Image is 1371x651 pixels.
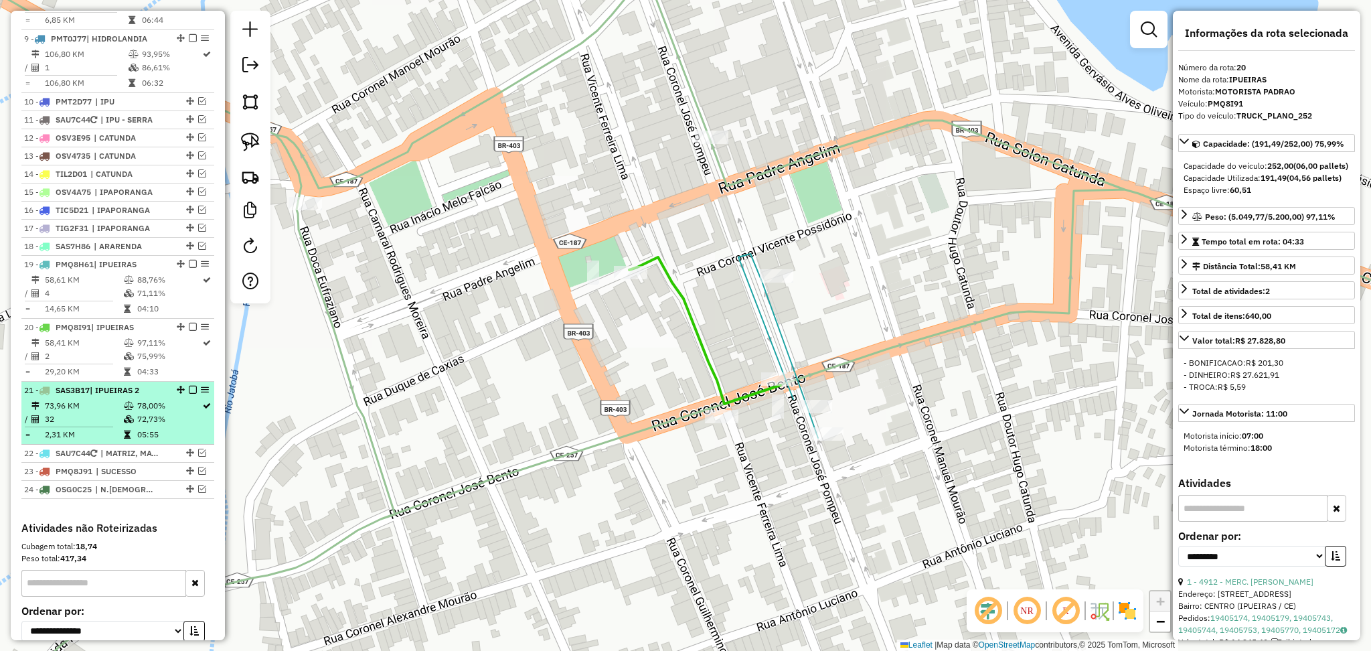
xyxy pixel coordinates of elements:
[1178,588,1355,600] div: Endereço: [STREET_ADDRESS]
[91,322,134,332] span: | IPUEIRAS
[1203,139,1344,149] span: Capacidade: (191,49/252,00) 75,99%
[1184,430,1350,442] div: Motorista início:
[24,287,31,300] td: /
[44,302,123,315] td: 14,65 KM
[95,484,157,496] span: N.RUSSAS
[56,466,92,476] span: PMQ8J91
[1271,637,1320,647] span: Exibir todos
[1242,431,1263,441] strong: 07:00
[1261,173,1287,183] strong: 191,49
[198,115,206,123] em: Visualizar rota
[1178,528,1355,544] label: Ordenar por:
[177,386,185,394] em: Alterar sequência das rotas
[1178,27,1355,40] h4: Informações da rota selecionada
[31,64,39,72] i: Total de Atividades
[137,428,201,441] td: 05:55
[1135,16,1162,43] a: Exibir filtros
[56,151,90,161] span: OSV4735
[203,402,211,410] i: Rota otimizada
[1236,111,1312,121] strong: TRUCK_PLANO_252
[92,222,153,234] span: IPAPORANGA
[241,92,260,111] img: Selecionar atividades - polígono
[203,339,211,347] i: Rota otimizada
[124,352,134,360] i: % de utilização da cubagem
[129,50,139,58] i: % de utilização do peso
[1218,382,1246,392] span: R$ 5,59
[1178,207,1355,225] a: Peso: (5.049,77/5.200,00) 97,11%
[237,16,264,46] a: Nova sessão e pesquisa
[1251,443,1272,453] strong: 18:00
[1325,546,1346,567] button: Ordem crescente
[51,33,86,44] span: PMT0J77
[31,415,39,423] i: Total de Atividades
[60,553,86,563] strong: 417,34
[198,151,206,159] em: Visualizar rota
[1202,236,1304,246] span: Tempo total em rota: 04:33
[1178,257,1355,275] a: Distância Total:58,41 KM
[24,133,90,143] span: 12 -
[56,115,90,125] span: SAU7C44
[24,484,92,494] span: 24 -
[124,276,134,284] i: % de utilização do peso
[137,413,201,426] td: 72,73%
[186,242,194,250] em: Alterar sequência das rotas
[1184,442,1350,454] div: Motorista término:
[1192,335,1285,347] div: Valor total:
[90,385,139,395] span: | IPUEIRAS 2
[24,33,147,44] span: 9 -
[203,276,211,284] i: Rota otimizada
[56,484,92,494] span: OSG0C25
[198,133,206,141] em: Visualizar rota
[44,413,123,426] td: 32
[44,13,128,27] td: 6,85 KM
[24,302,31,315] td: =
[141,61,201,74] td: 86,61%
[137,350,201,363] td: 75,99%
[1178,62,1355,74] div: Número da rota:
[100,447,162,459] span: MATRIZ, MATRIZ (N.FATIMA)
[1178,612,1355,636] div: Pedidos:
[94,150,155,162] span: CATUNDA
[1150,591,1170,611] a: Zoom in
[1265,286,1270,296] strong: 2
[56,187,91,197] span: OSV4A75
[1178,600,1355,612] div: Bairro: CENTRO (IPUEIRAS / CE)
[1178,425,1355,459] div: Jornada Motorista: 11:00
[1178,281,1355,299] a: Total de atividades:2
[1236,62,1246,72] strong: 20
[96,465,157,478] span: SUCESSO
[1178,331,1355,349] a: Valor total:R$ 27.828,80
[92,204,153,216] span: IPAPORANGA
[1184,369,1350,381] div: - DINHEIRO:
[189,386,197,394] em: Finalizar rota
[24,76,31,90] td: =
[1192,261,1296,273] div: Distância Total:
[94,186,156,198] span: IPAPORANGA
[44,365,123,378] td: 29,20 KM
[24,413,31,426] td: /
[186,449,194,457] em: Alterar sequência das rotas
[198,242,206,250] em: Visualizar rota
[124,289,134,297] i: % de utilização da cubagem
[1246,358,1283,368] span: R$ 201,30
[1192,408,1287,420] div: Jornada Motorista: 11:00
[24,151,90,161] span: 13 -
[137,365,201,378] td: 04:33
[1184,357,1350,369] div: - BONIFICACAO:
[21,603,214,619] label: Ordenar por:
[31,402,39,410] i: Distância Total
[1229,74,1267,84] strong: IPUEIRAS
[24,241,90,251] span: 18 -
[177,260,185,268] em: Alterar sequência das rotas
[1156,613,1165,630] span: −
[1205,212,1336,222] span: Peso: (5.049,77/5.200,00) 97,11%
[186,206,194,214] em: Alterar sequência das rotas
[124,415,134,423] i: % de utilização da cubagem
[201,260,209,268] em: Opções
[24,223,88,233] span: 17 -
[1178,232,1355,250] a: Tempo total em rota: 04:33
[31,352,39,360] i: Total de Atividades
[31,50,39,58] i: Distância Total
[1050,595,1082,627] span: Exibir rótulo
[94,132,155,144] span: CATUNDA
